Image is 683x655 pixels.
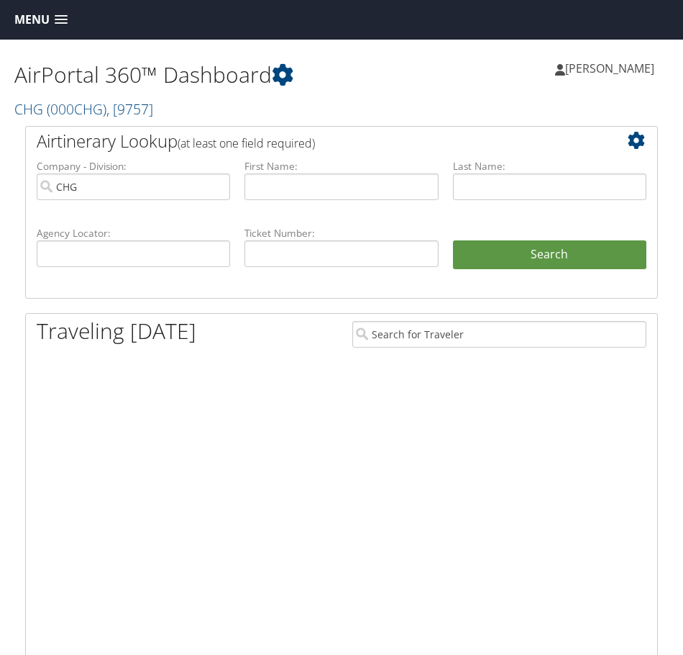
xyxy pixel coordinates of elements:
a: Menu [7,8,75,32]
label: First Name: [244,159,438,173]
span: ( 000CHG ) [47,99,106,119]
a: CHG [14,99,153,119]
button: Search [453,240,646,269]
h1: AirPortal 360™ Dashboard [14,60,341,90]
label: Last Name: [453,159,646,173]
span: , [ 9757 ] [106,99,153,119]
span: (at least one field required) [178,135,315,151]
input: Search for Traveler [352,321,646,348]
a: [PERSON_NAME] [555,47,669,90]
h1: Traveling [DATE] [37,316,196,346]
span: [PERSON_NAME] [565,60,654,76]
h2: Airtinerary Lookup [37,129,594,153]
label: Agency Locator: [37,226,230,240]
span: Menu [14,13,50,27]
label: Company - Division: [37,159,230,173]
label: Ticket Number: [244,226,438,240]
